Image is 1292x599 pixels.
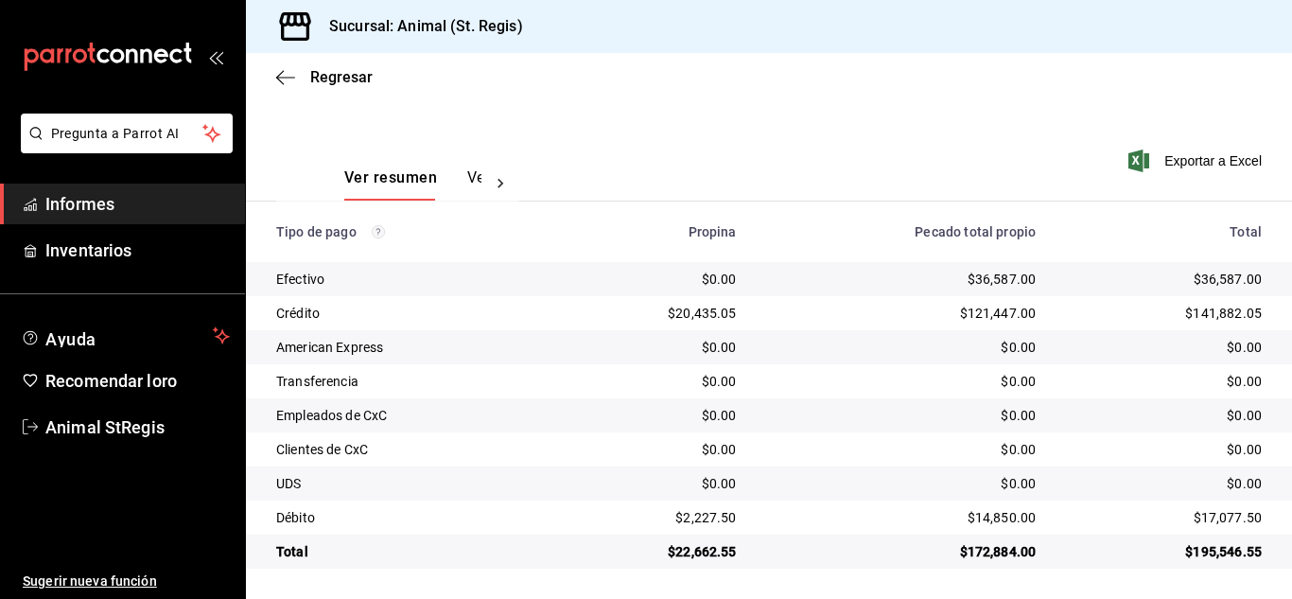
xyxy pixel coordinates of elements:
[1227,340,1262,355] font: $0.00
[675,510,736,525] font: $2,227.50
[1001,476,1036,491] font: $0.00
[45,194,114,214] font: Informes
[276,340,383,355] font: American Express
[344,167,481,201] div: pestañas de navegación
[310,68,373,86] font: Regresar
[1132,150,1262,172] button: Exportar a Excel
[702,408,737,423] font: $0.00
[276,476,301,491] font: UDS
[1001,408,1036,423] font: $0.00
[276,544,308,559] font: Total
[276,510,315,525] font: Débito
[51,126,180,141] font: Pregunta a Parrot AI
[1230,224,1262,239] font: Total
[45,371,177,391] font: Recomendar loro
[1194,510,1263,525] font: $17,077.50
[668,544,737,559] font: $22,662.55
[1194,272,1263,287] font: $36,587.00
[344,168,437,186] font: Ver resumen
[372,225,385,238] svg: Los pagos realizados con Pay y otras terminales son montos brutos.
[276,68,373,86] button: Regresar
[915,224,1036,239] font: Pecado total propio
[1164,153,1262,168] font: Exportar a Excel
[276,374,358,389] font: Transferencia
[467,168,538,186] font: Ver pagos
[208,49,223,64] button: abrir_cajón_menú
[276,272,324,287] font: Efectivo
[1227,374,1262,389] font: $0.00
[968,272,1037,287] font: $36,587.00
[689,224,737,239] font: Propina
[13,137,233,157] a: Pregunta a Parrot AI
[276,408,387,423] font: Empleados de CxC
[276,306,320,321] font: Crédito
[960,306,1037,321] font: $121,447.00
[1185,544,1262,559] font: $195,546.55
[702,374,737,389] font: $0.00
[702,340,737,355] font: $0.00
[1227,408,1262,423] font: $0.00
[1001,340,1036,355] font: $0.00
[329,17,523,35] font: Sucursal: Animal (St. Regis)
[45,417,165,437] font: Animal StRegis
[1227,476,1262,491] font: $0.00
[45,329,96,349] font: Ayuda
[276,442,368,457] font: Clientes de CxC
[960,544,1037,559] font: $172,884.00
[968,510,1037,525] font: $14,850.00
[276,224,357,239] font: Tipo de pago
[23,573,157,589] font: Sugerir nueva función
[702,476,737,491] font: $0.00
[45,240,131,260] font: Inventarios
[1185,306,1262,321] font: $141,882.05
[702,442,737,457] font: $0.00
[1001,442,1036,457] font: $0.00
[21,114,233,153] button: Pregunta a Parrot AI
[668,306,737,321] font: $20,435.05
[702,272,737,287] font: $0.00
[1227,442,1262,457] font: $0.00
[1001,374,1036,389] font: $0.00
